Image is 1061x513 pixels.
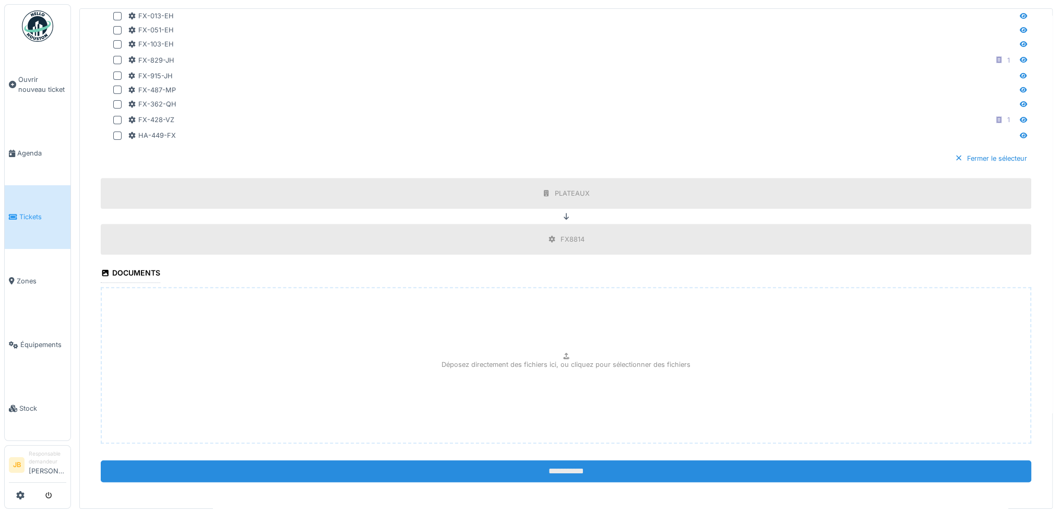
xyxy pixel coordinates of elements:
div: FX-103-EH [128,39,174,49]
div: HA-449-FX [128,130,176,140]
div: FX-051-EH [128,25,174,35]
a: Stock [5,377,70,440]
a: Agenda [5,121,70,185]
span: Ouvrir nouveau ticket [18,75,66,94]
div: 1 [1007,115,1010,125]
span: Tickets [19,212,66,222]
span: Stock [19,403,66,413]
a: Tickets [5,185,70,249]
div: FX-829-JH [128,55,174,65]
div: Fermer le sélecteur [950,151,1031,165]
span: Agenda [17,148,66,158]
div: FX-013-EH [128,11,174,21]
div: PLATEAUX [555,188,590,198]
a: JB Responsable demandeur[PERSON_NAME] [9,450,66,483]
div: FX-428-VZ [128,115,174,125]
div: FX-487-MP [128,85,176,95]
div: FX-915-JH [128,71,173,81]
span: Équipements [20,340,66,350]
img: Badge_color-CXgf-gQk.svg [22,10,53,42]
a: Ouvrir nouveau ticket [5,47,70,121]
span: Zones [17,276,66,286]
div: Documents [101,265,160,283]
li: [PERSON_NAME] [29,450,66,480]
p: Déposez directement des fichiers ici, ou cliquez pour sélectionner des fichiers [442,360,690,369]
a: Équipements [5,313,70,376]
div: FX-362-QH [128,99,176,109]
div: 1 [1007,55,1010,65]
div: Responsable demandeur [29,450,66,466]
div: FX8814 [561,234,585,244]
a: Zones [5,249,70,313]
li: JB [9,457,25,473]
